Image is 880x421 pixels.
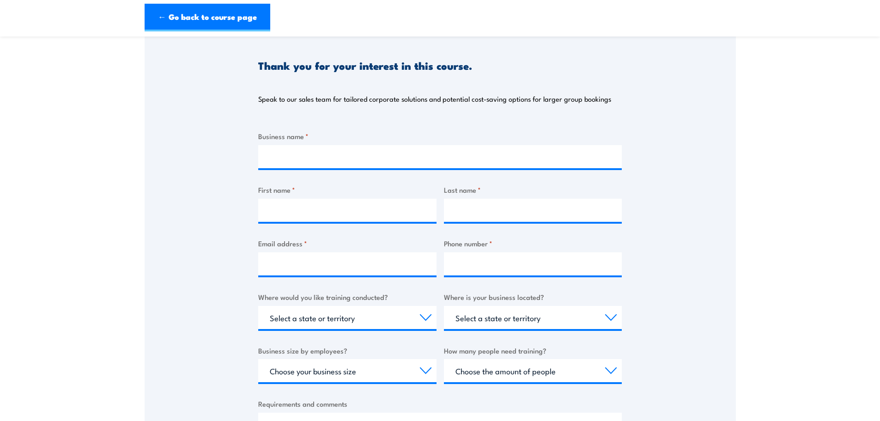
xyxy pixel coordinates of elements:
label: Email address [258,238,437,249]
label: Business name [258,131,622,141]
h3: Thank you for your interest in this course. [258,60,472,71]
label: Last name [444,184,622,195]
label: Phone number [444,238,622,249]
p: Speak to our sales team for tailored corporate solutions and potential cost-saving options for la... [258,94,611,104]
label: Requirements and comments [258,398,622,409]
label: Where would you like training conducted? [258,292,437,302]
a: ← Go back to course page [145,4,270,31]
label: Where is your business located? [444,292,622,302]
label: First name [258,184,437,195]
label: How many people need training? [444,345,622,356]
label: Business size by employees? [258,345,437,356]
